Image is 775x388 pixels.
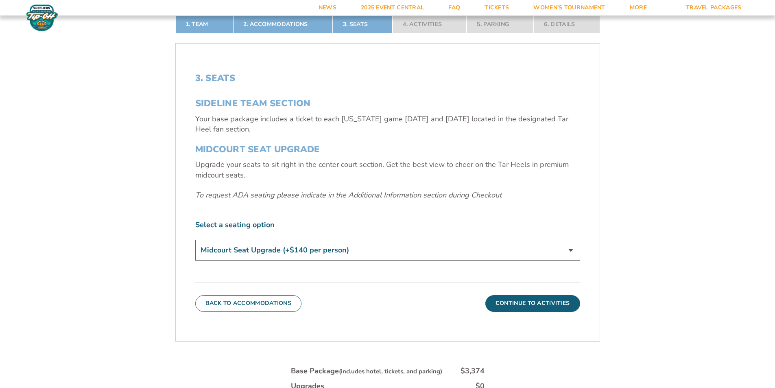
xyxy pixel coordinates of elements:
[291,366,442,376] div: Base Package
[339,367,442,375] small: (includes hotel, tickets, and parking)
[461,366,485,376] div: $3,374
[195,295,302,311] button: Back To Accommodations
[195,98,580,109] h3: SIDELINE TEAM SECTION
[24,4,60,32] img: Fort Myers Tip-Off
[195,144,580,155] h3: MIDCOURT SEAT UPGRADE
[195,73,580,83] h2: 3. Seats
[195,160,580,180] p: Upgrade your seats to sit right in the center court section. Get the best view to cheer on the Ta...
[195,190,502,200] em: To request ADA seating please indicate in the Additional Information section during Checkout
[195,220,580,230] label: Select a seating option
[195,114,580,134] p: Your base package includes a ticket to each [US_STATE] game [DATE] and [DATE] located in the desi...
[175,15,233,33] a: 1. Team
[485,295,580,311] button: Continue To Activities
[233,15,333,33] a: 2. Accommodations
